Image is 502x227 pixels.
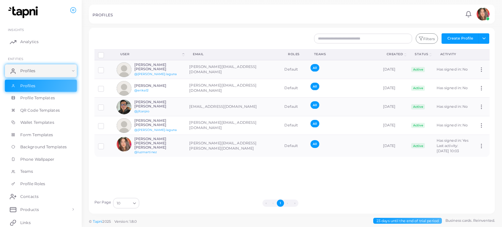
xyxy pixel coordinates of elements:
[8,57,23,61] span: ENTITIES
[5,80,77,92] a: Profiles
[6,6,42,18] img: logo
[20,144,67,150] span: Background Templates
[134,100,182,108] h6: [PERSON_NAME] [PERSON_NAME]
[134,63,182,71] h6: [PERSON_NAME] [PERSON_NAME]
[411,86,425,91] span: Active
[442,33,479,44] button: Create Profile
[5,141,77,153] a: Background Templates
[379,116,408,135] td: [DATE]
[20,68,35,74] span: Profiles
[186,135,281,157] td: [PERSON_NAME][EMAIL_ADDRESS][PERSON_NAME][DOMAIN_NAME]
[134,84,182,88] h6: [PERSON_NAME]
[134,119,182,127] h6: [PERSON_NAME] [PERSON_NAME]
[288,52,300,57] div: Roles
[5,64,77,77] a: Profiles
[134,137,182,150] h6: [PERSON_NAME] [PERSON_NAME] [PERSON_NAME]
[193,52,274,57] div: Email
[445,218,495,223] span: Business cards. Reinvented.
[134,150,157,154] a: @luzmartinez
[186,116,281,135] td: [PERSON_NAME][EMAIL_ADDRESS][DOMAIN_NAME]
[117,118,131,133] img: avatar
[117,62,131,77] img: avatar
[20,169,33,174] span: Teams
[475,49,489,60] th: Action
[437,67,468,72] span: Has signed in: No
[117,200,120,207] span: 10
[379,79,408,98] td: [DATE]
[89,219,137,224] span: ©
[5,129,77,141] a: Form Templates
[411,143,425,148] span: Active
[379,135,408,157] td: [DATE]
[437,138,469,143] span: Has signed in: Yes
[134,89,149,92] a: @erika12
[440,52,468,57] div: activity
[102,219,110,224] span: 2025
[277,200,284,207] button: Go to page 1
[20,220,31,226] span: Links
[310,140,319,148] span: All
[5,35,77,48] a: Analytics
[141,200,420,207] ul: Pagination
[186,79,281,98] td: [PERSON_NAME][EMAIL_ADDRESS][DOMAIN_NAME]
[20,132,53,138] span: Form Templates
[5,116,77,129] a: Wallet Templates
[281,79,307,98] td: Default
[20,83,35,89] span: Profiles
[20,207,39,213] span: Products
[437,143,459,153] span: Last activity: [DATE] 10:03
[310,101,319,109] span: All
[310,64,319,72] span: All
[281,98,307,116] td: Default
[281,60,307,79] td: Default
[411,104,425,109] span: Active
[411,123,425,128] span: Active
[437,123,468,127] span: Has signed in: No
[379,60,408,79] td: [DATE]
[5,178,77,190] a: Profile Roles
[281,116,307,135] td: Default
[5,104,77,117] a: QR Code Templates
[416,33,438,44] button: Filters
[373,218,442,224] span: 23 days until the end of trial period
[475,8,491,21] a: avatar
[134,128,177,132] a: @[PERSON_NAME].laguna
[117,137,131,152] img: avatar
[117,81,131,96] img: avatar
[437,86,468,90] span: Has signed in: No
[117,100,131,114] img: avatar
[5,203,77,216] a: Products
[134,109,150,113] a: @jfcarpio
[5,92,77,104] a: Profile Templates
[114,219,137,224] span: Version: 1.8.0
[20,120,54,125] span: Wallet Templates
[20,39,39,45] span: Analytics
[477,8,490,21] img: avatar
[120,52,181,57] div: User
[94,49,113,60] th: Row-selection
[93,219,103,224] a: Tapni
[20,95,55,101] span: Profile Templates
[411,67,425,72] span: Active
[186,98,281,116] td: [EMAIL_ADDRESS][DOMAIN_NAME]
[310,120,319,127] span: All
[387,52,403,57] div: Created
[415,52,428,57] div: Status
[310,83,319,90] span: All
[92,13,113,17] h5: PROFILES
[5,165,77,178] a: Teams
[20,107,60,113] span: QR Code Templates
[5,153,77,166] a: Phone Wallpaper
[20,194,39,200] span: Contacts
[20,181,45,187] span: Profile Roles
[281,135,307,157] td: Default
[20,156,55,162] span: Phone Wallpaper
[134,72,177,76] a: @[PERSON_NAME].laguna
[94,200,111,205] label: Per Page
[5,190,77,203] a: Contacts
[8,28,24,32] span: INSIGHTS
[121,200,130,207] input: Search for option
[379,98,408,116] td: [DATE]
[314,52,372,57] div: Teams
